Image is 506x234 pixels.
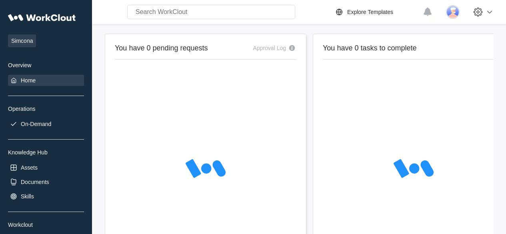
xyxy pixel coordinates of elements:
[8,191,84,202] a: Skills
[115,44,208,53] h2: You have 0 pending requests
[21,164,38,171] div: Assets
[334,7,419,17] a: Explore Templates
[8,176,84,188] a: Documents
[8,149,84,156] div: Knowledge Hub
[8,118,84,130] a: On-Demand
[21,77,36,84] div: Home
[127,5,295,19] input: Search WorkClout
[21,193,34,200] div: Skills
[8,62,84,68] div: Overview
[8,222,84,228] div: Workclout
[8,34,36,47] span: Simcona
[347,9,393,15] div: Explore Templates
[446,5,460,19] img: user-3.png
[21,121,51,127] div: On-Demand
[21,179,49,185] div: Documents
[8,75,84,86] a: Home
[253,45,286,51] div: Approval Log
[8,106,84,112] div: Operations
[323,44,504,53] h2: You have 0 tasks to complete
[8,162,84,173] a: Assets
